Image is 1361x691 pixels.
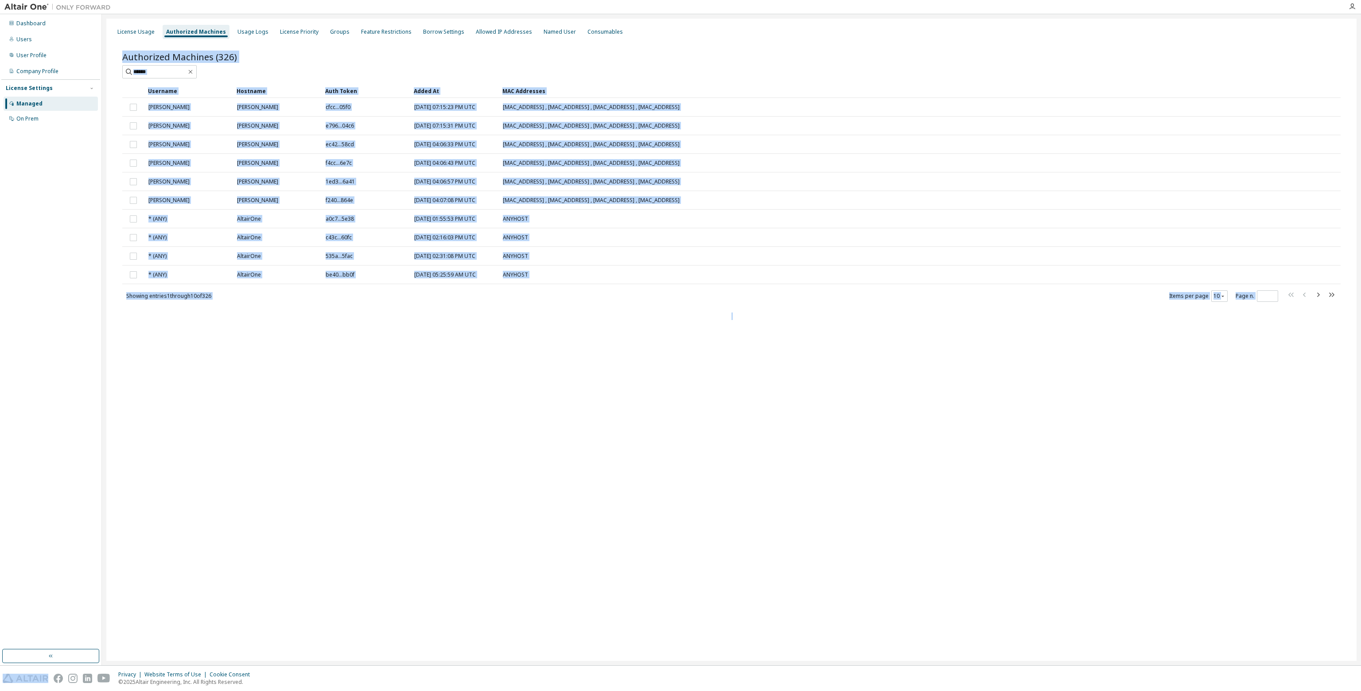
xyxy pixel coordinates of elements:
[237,178,278,185] span: [PERSON_NAME]
[237,234,261,241] span: AltairOne
[414,253,475,260] span: [DATE] 02:31:08 PM UTC
[414,104,475,111] span: [DATE] 07:15:23 PM UTC
[361,28,412,35] div: Feature Restrictions
[503,104,680,111] span: [MAC_ADDRESS] , [MAC_ADDRESS] , [MAC_ADDRESS] , [MAC_ADDRESS]
[414,271,476,278] span: [DATE] 05:25:59 AM UTC
[237,160,278,167] span: [PERSON_NAME]
[237,215,261,223] span: AltairOne
[237,197,278,204] span: [PERSON_NAME]
[3,674,48,683] img: altair_logo.svg
[237,271,261,278] span: AltairOne
[6,85,53,92] div: License Settings
[16,100,43,107] div: Managed
[503,234,528,241] span: ANYHOST
[503,197,680,204] span: [MAC_ADDRESS] , [MAC_ADDRESS] , [MAC_ADDRESS] , [MAC_ADDRESS]
[148,234,167,241] span: * (ANY)
[325,84,407,98] div: Auth Token
[503,122,680,129] span: [MAC_ADDRESS] , [MAC_ADDRESS] , [MAC_ADDRESS] , [MAC_ADDRESS]
[4,3,115,12] img: Altair One
[148,160,190,167] span: [PERSON_NAME]
[237,28,268,35] div: Usage Logs
[330,28,350,35] div: Groups
[237,253,261,260] span: AltairOne
[117,28,155,35] div: License Usage
[326,271,354,278] span: be40...bb0f
[414,141,475,148] span: [DATE] 04:06:33 PM UTC
[148,178,190,185] span: [PERSON_NAME]
[326,122,354,129] span: e796...04c6
[148,253,167,260] span: * (ANY)
[502,84,1250,98] div: MAC Addresses
[148,84,229,98] div: Username
[503,271,528,278] span: ANYHOST
[97,674,110,683] img: youtube.svg
[326,253,353,260] span: 535a...5fac
[414,122,475,129] span: [DATE] 07:15:31 PM UTC
[118,678,255,686] p: © 2025 Altair Engineering, Inc. All Rights Reserved.
[503,141,680,148] span: [MAC_ADDRESS] , [MAC_ADDRESS] , [MAC_ADDRESS] , [MAC_ADDRESS]
[54,674,63,683] img: facebook.svg
[148,197,190,204] span: [PERSON_NAME]
[544,28,576,35] div: Named User
[166,28,226,35] div: Authorized Machines
[148,122,190,129] span: [PERSON_NAME]
[326,234,352,241] span: c43c...60fc
[503,160,680,167] span: [MAC_ADDRESS] , [MAC_ADDRESS] , [MAC_ADDRESS] , [MAC_ADDRESS]
[148,141,190,148] span: [PERSON_NAME]
[414,215,475,223] span: [DATE] 01:55:53 PM UTC
[326,215,354,223] span: a0c7...5e38
[414,178,475,185] span: [DATE] 04:06:57 PM UTC
[587,28,623,35] div: Consumables
[503,178,680,185] span: [MAC_ADDRESS] , [MAC_ADDRESS] , [MAC_ADDRESS] , [MAC_ADDRESS]
[326,141,354,148] span: ec42...58cd
[16,36,32,43] div: Users
[237,84,318,98] div: Hostname
[414,234,475,241] span: [DATE] 02:16:03 PM UTC
[237,141,278,148] span: [PERSON_NAME]
[414,197,475,204] span: [DATE] 04:07:08 PM UTC
[126,292,211,300] span: Showing entries 1 through 10 of 326
[148,271,167,278] span: * (ANY)
[503,253,528,260] span: ANYHOST
[237,104,278,111] span: [PERSON_NAME]
[1169,290,1228,302] span: Items per page
[326,104,350,111] span: cfcc...05f0
[423,28,464,35] div: Borrow Settings
[16,52,47,59] div: User Profile
[148,104,190,111] span: [PERSON_NAME]
[1236,290,1278,302] span: Page n.
[210,671,255,678] div: Cookie Consent
[16,68,58,75] div: Company Profile
[118,671,144,678] div: Privacy
[83,674,92,683] img: linkedin.svg
[122,51,237,63] span: Authorized Machines (326)
[503,215,528,223] span: ANYHOST
[1213,293,1225,300] button: 10
[326,178,355,185] span: 1ed3...6a41
[68,674,78,683] img: instagram.svg
[16,115,39,122] div: On Prem
[414,84,495,98] div: Added At
[414,160,475,167] span: [DATE] 04:06:43 PM UTC
[237,122,278,129] span: [PERSON_NAME]
[326,160,352,167] span: f4cc...6e7c
[476,28,532,35] div: Allowed IP Addresses
[148,215,167,223] span: * (ANY)
[280,28,319,35] div: License Priority
[144,671,210,678] div: Website Terms of Use
[326,197,353,204] span: f240...864e
[16,20,46,27] div: Dashboard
